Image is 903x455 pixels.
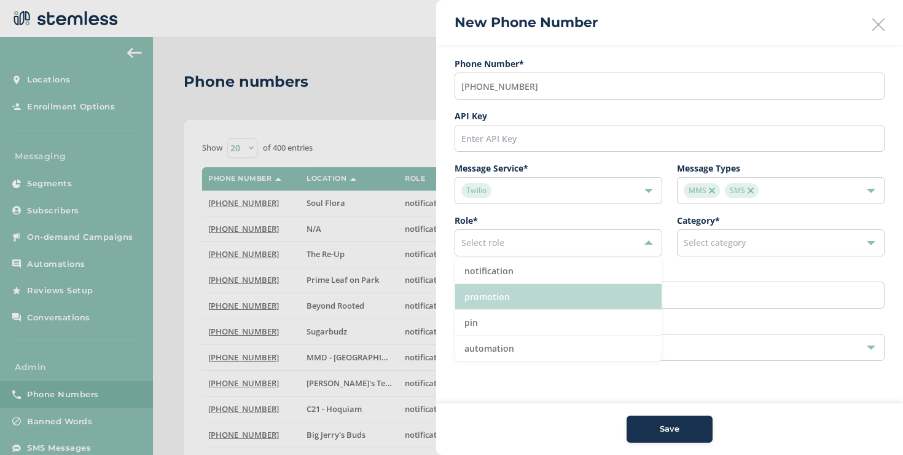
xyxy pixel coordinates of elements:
[842,396,903,455] iframe: Chat Widget
[748,188,754,194] img: icon-close-accent-8a337256.svg
[627,416,713,443] button: Save
[455,336,662,361] li: automation
[684,183,720,198] span: MMS
[455,310,662,336] li: pin
[709,188,715,194] img: icon-close-accent-8a337256.svg
[684,237,746,248] span: Select category
[455,57,885,70] label: Phone Number*
[455,73,885,100] input: (XXX) XXX-XXXX
[677,162,885,175] label: Message Types
[660,423,679,435] span: Save
[461,183,491,198] span: Twilio
[455,12,598,33] h2: New Phone Number
[455,125,885,152] input: Enter API Key
[455,258,662,284] li: notification
[461,237,504,248] span: Select role
[455,318,885,331] label: Location(s)
[455,282,885,309] input: Enter Rate Limit
[455,162,662,175] label: Message Service
[455,266,885,279] label: Rate Limit
[455,109,885,122] label: API Key
[725,183,759,198] span: SMS
[455,214,662,227] label: Role
[677,214,885,227] label: Category
[455,284,662,310] li: promotion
